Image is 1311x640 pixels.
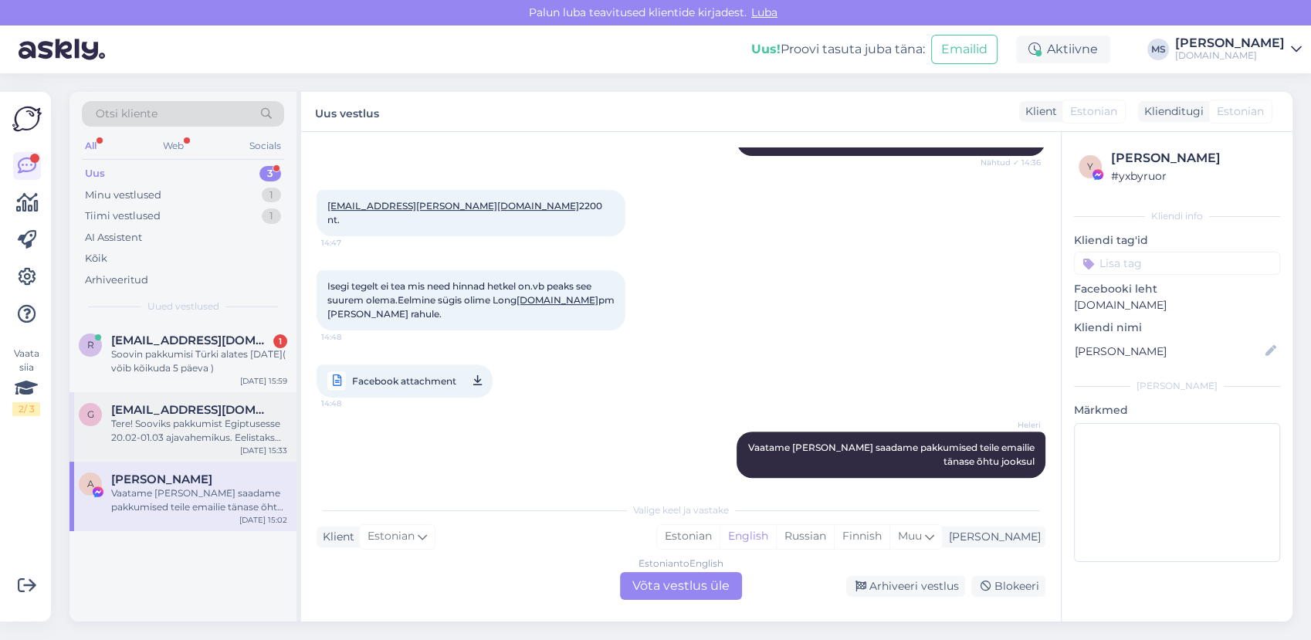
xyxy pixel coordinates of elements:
[1175,37,1285,49] div: [PERSON_NAME]
[85,273,148,288] div: Arhiveeritud
[747,5,782,19] span: Luba
[240,375,287,387] div: [DATE] 15:59
[96,106,158,122] span: Otsi kliente
[981,479,1041,490] span: Nähtud ✓ 15:02
[1074,209,1280,223] div: Kliendi info
[246,136,284,156] div: Socials
[160,136,187,156] div: Web
[751,40,925,59] div: Proovi tasuta juba täna:
[1111,149,1275,168] div: [PERSON_NAME]
[748,442,1037,467] span: Vaatame [PERSON_NAME] saadame pakkumised teile emailie tänase õhtu jooksul
[315,101,379,122] label: Uus vestlus
[1147,39,1169,60] div: MS
[352,371,456,391] span: Facebook attachment
[1016,36,1110,63] div: Aktiivne
[111,486,287,514] div: Vaatame [PERSON_NAME] saadame pakkumised teile emailie tänase õhtu jooksul
[931,35,998,64] button: Emailid
[111,334,272,347] span: rappujane@gmail.com
[12,347,40,416] div: Vaata siia
[1175,37,1302,62] a: [PERSON_NAME][DOMAIN_NAME]
[639,557,723,571] div: Estonian to English
[111,403,272,417] span: geiu.lember@gmail.com
[834,525,889,548] div: Finnish
[1087,161,1093,172] span: y
[12,402,40,416] div: 2 / 3
[846,576,965,597] div: Arhiveeri vestlus
[751,42,781,56] b: Uus!
[327,200,579,212] a: [EMAIL_ADDRESS][PERSON_NAME][DOMAIN_NAME]
[1217,103,1264,120] span: Estonian
[87,408,94,420] span: g
[1075,343,1262,360] input: Lisa nimi
[1019,103,1057,120] div: Klient
[971,576,1045,597] div: Blokeeri
[657,525,720,548] div: Estonian
[898,529,922,543] span: Muu
[1074,297,1280,313] p: [DOMAIN_NAME]
[12,104,42,134] img: Askly Logo
[1111,168,1275,185] div: # yxbyruor
[85,188,161,203] div: Minu vestlused
[87,478,94,489] span: A
[240,445,287,456] div: [DATE] 15:33
[1074,252,1280,275] input: Lisa tag
[620,572,742,600] div: Võta vestlus üle
[1074,379,1280,393] div: [PERSON_NAME]
[1074,232,1280,249] p: Kliendi tag'id
[321,237,379,249] span: 14:47
[1138,103,1204,120] div: Klienditugi
[111,347,287,375] div: Soovin pakkumisi Türki alates [DATE]( võib kõikuda 5 päeva )
[273,334,287,348] div: 1
[262,188,281,203] div: 1
[983,419,1041,431] span: Heleri
[981,157,1041,168] span: Nähtud ✓ 14:36
[111,417,287,445] div: Tere! Sooviks pakkumist Egiptusesse 20.02-01.03 ajavahemikus. Eelistaks Rixose hotelliketti. 2 tä...
[85,251,107,266] div: Kõik
[1074,402,1280,418] p: Märkmed
[368,528,415,545] span: Estonian
[262,208,281,224] div: 1
[317,503,1045,517] div: Valige keel ja vastake
[517,294,598,306] a: [DOMAIN_NAME]
[259,166,281,181] div: 3
[111,472,212,486] span: Ade Ott
[1070,103,1117,120] span: Estonian
[321,394,379,413] span: 14:48
[327,280,617,320] span: Isegi tegelt ei tea mis need hinnad hetkel on.vb peaks see suurem olema.Eelmine sügis olime Long ...
[327,200,605,225] span: 2200 nt.
[1175,49,1285,62] div: [DOMAIN_NAME]
[1074,320,1280,336] p: Kliendi nimi
[82,136,100,156] div: All
[776,525,834,548] div: Russian
[1074,281,1280,297] p: Facebooki leht
[147,300,219,313] span: Uued vestlused
[85,230,142,246] div: AI Assistent
[317,364,493,398] a: Facebook attachment14:48
[87,339,94,350] span: r
[943,529,1041,545] div: [PERSON_NAME]
[239,514,287,526] div: [DATE] 15:02
[317,529,354,545] div: Klient
[85,166,105,181] div: Uus
[321,331,379,343] span: 14:48
[85,208,161,224] div: Tiimi vestlused
[720,525,776,548] div: English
